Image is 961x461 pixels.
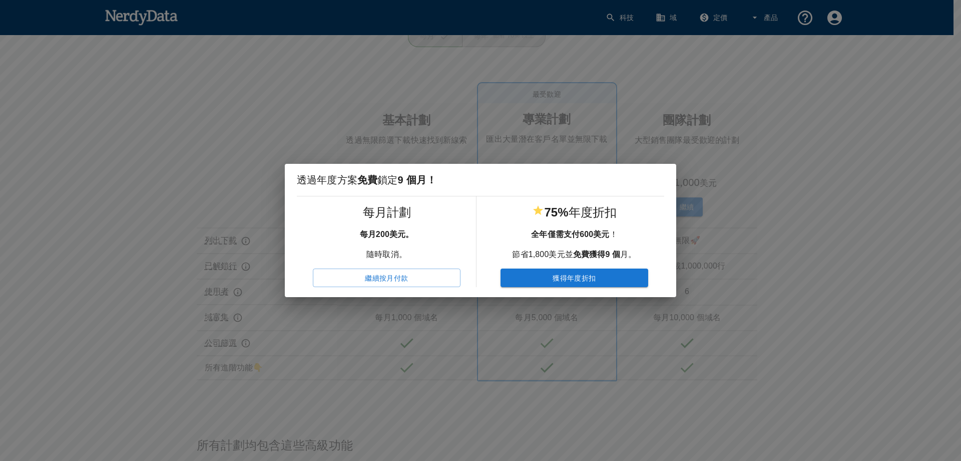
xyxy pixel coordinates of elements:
font: 9 個 [606,250,621,259]
font: 75% [544,205,568,219]
font: 美元。 [389,230,413,239]
font: 年度折扣 [569,205,617,219]
iframe: Drift Widget聊天控制器 [911,390,949,428]
button: 獲得年度折扣 [501,269,648,288]
font: 並 [565,250,573,259]
font: 鎖定 [377,174,397,185]
font: 每月 [360,230,376,239]
font: 免費獲得 [573,250,606,259]
font: 1,800美元 [529,250,565,259]
font: 獲得年度折扣 [553,274,596,282]
font: 全年僅需支付 [531,230,580,239]
font: 免費 [357,174,377,185]
button: 繼續按月付款 [313,269,460,288]
font: 透過年度方案 [297,174,357,185]
font: 節省 [512,250,528,259]
font: 繼續按月付款 [365,274,408,282]
font: 每月計劃 [363,205,411,219]
font: ！ [610,230,618,239]
font: 600 [580,230,593,239]
font: 9 個月！ [398,174,436,185]
font: 美元 [593,230,609,239]
font: 200 [376,230,389,239]
font: 隨時取消。 [366,250,407,259]
font: 月。 [620,250,636,259]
